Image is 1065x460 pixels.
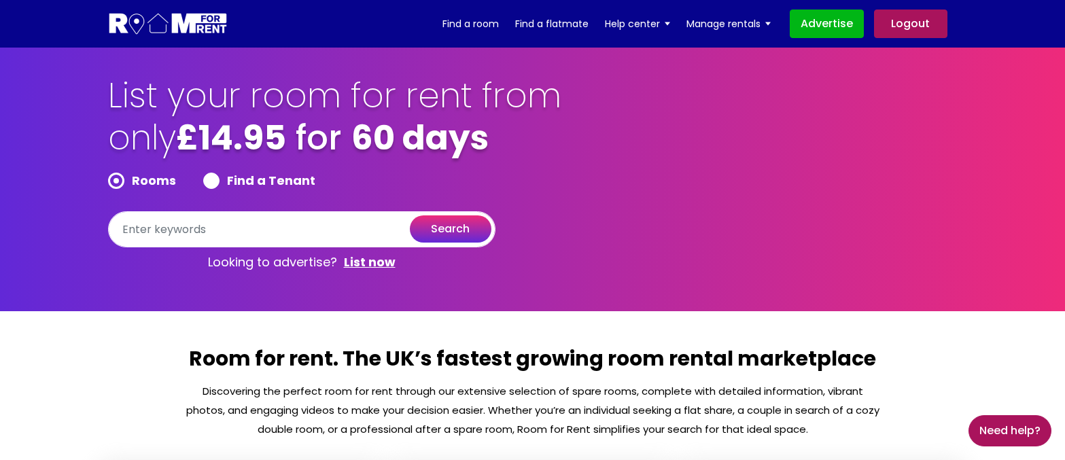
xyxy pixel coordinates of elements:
img: Logo for Room for Rent, featuring a welcoming design with a house icon and modern typography [108,12,228,37]
input: Enter keywords [108,211,495,247]
a: Help center [605,14,670,34]
p: Discovering the perfect room for rent through our extensive selection of spare rooms, complete wi... [185,382,881,439]
a: Logout [874,10,947,38]
a: Need Help? [968,415,1051,446]
h1: List your room for rent from only [108,75,563,173]
label: Rooms [108,173,176,189]
a: List now [344,254,396,270]
b: £14.95 [176,113,286,162]
p: Looking to advertise? [108,247,495,277]
a: Advertise [790,10,864,38]
button: search [410,215,491,243]
span: for [296,113,342,162]
a: Find a room [442,14,499,34]
label: Find a Tenant [203,173,315,189]
h2: Room for rent. The UK’s fastest growing room rental marketplace [185,345,881,382]
a: Find a flatmate [515,14,589,34]
b: 60 days [351,113,489,162]
a: Manage rentals [686,14,771,34]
